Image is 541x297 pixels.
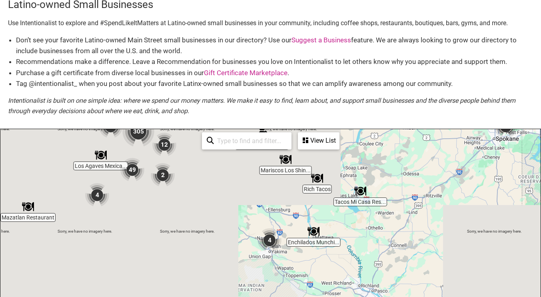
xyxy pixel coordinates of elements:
[149,130,180,160] div: 12
[304,222,323,241] div: Enchilados Munchies Bar
[8,18,533,28] p: Use Intentionalist to explore and #SpendLikeItMatters at Latino-owned small businesses in your co...
[119,112,158,151] div: 305
[299,133,339,148] div: View List
[8,97,515,115] em: Intentionalist is built on one simple idea: where we spend our money matters. We make it easy to ...
[308,169,326,187] div: Rich Tacos
[298,132,339,149] div: See a list of the visible businesses
[16,35,533,56] li: Don’t see your favorite Latino-owned Main Street small businesses in our directory? Use our featu...
[202,132,291,149] div: Type to search and filter
[214,133,287,149] input: Type to find and filter...
[16,78,533,89] li: Tag @intentionalist_ when you post about your favorite Latinx-owned small businesses so that we c...
[117,155,148,185] div: 49
[276,150,295,169] div: Mariscos Los Shinolas
[16,56,533,67] li: Recommendations make a difference. Leave a Recommendation for businesses you love on Intentionali...
[254,225,285,255] div: 4
[16,68,533,78] li: Purchase a gift certificate from diverse local businesses in our .
[351,182,369,200] div: Tacos Mi Casa Restaurant
[82,180,112,210] div: 4
[291,36,351,44] a: Suggest a Business
[92,146,110,164] div: Los Agaves Mexican Restaurant
[19,197,37,216] div: Mazatlan Restaurant
[148,160,178,190] div: 2
[204,69,287,77] a: Gift Certificate Marketplace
